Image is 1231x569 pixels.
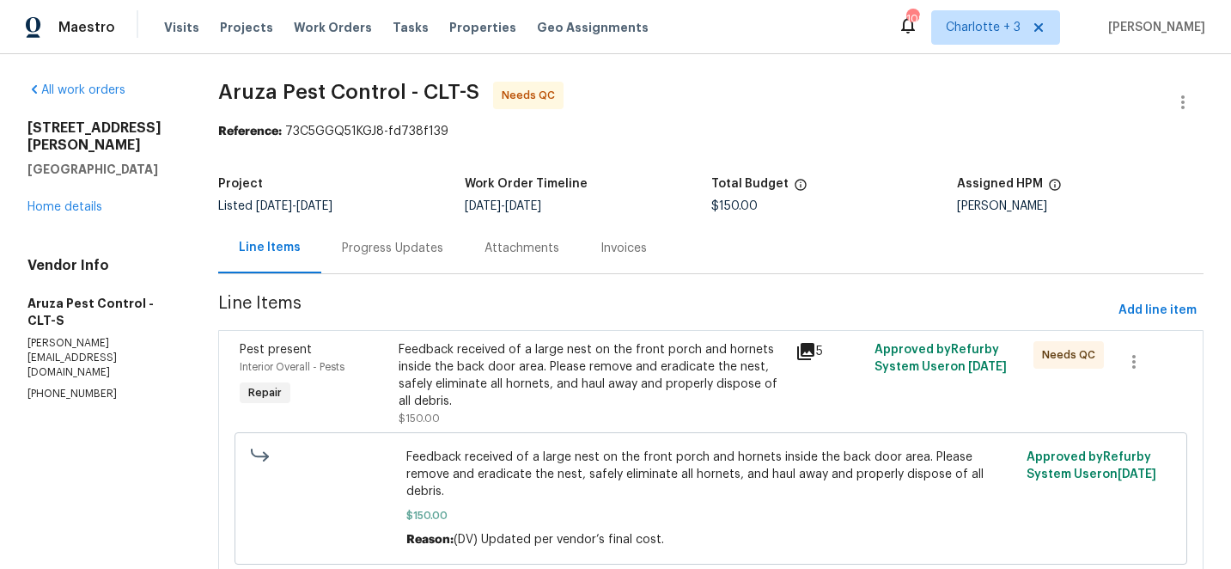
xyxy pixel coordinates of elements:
div: Attachments [484,240,559,257]
span: [DATE] [1118,468,1156,480]
div: [PERSON_NAME] [957,200,1204,212]
h5: Total Budget [711,178,789,190]
span: $150.00 [406,507,1016,524]
span: Maestro [58,19,115,36]
h5: Project [218,178,263,190]
a: Home details [27,201,102,213]
span: [DATE] [296,200,332,212]
h5: Work Order Timeline [465,178,588,190]
span: (DV) Updated per vendor’s final cost. [454,534,664,546]
span: Line Items [218,295,1112,327]
span: Pest present [240,344,312,356]
h5: [GEOGRAPHIC_DATA] [27,161,177,178]
span: [PERSON_NAME] [1101,19,1205,36]
span: - [256,200,332,212]
div: 109 [906,10,918,28]
span: Properties [449,19,516,36]
span: The hpm assigned to this work order. [1048,178,1062,200]
div: 73C5GGQ51KGJ8-fd738f139 [218,123,1204,140]
span: Charlotte + 3 [946,19,1021,36]
div: 5 [795,341,864,362]
div: Line Items [239,239,301,256]
span: [DATE] [505,200,541,212]
p: [PHONE_NUMBER] [27,387,177,401]
a: All work orders [27,84,125,96]
h2: [STREET_ADDRESS][PERSON_NAME] [27,119,177,154]
p: [PERSON_NAME][EMAIL_ADDRESS][DOMAIN_NAME] [27,336,177,380]
span: Needs QC [502,87,562,104]
div: Progress Updates [342,240,443,257]
span: Approved by Refurby System User on [1027,451,1156,480]
b: Reference: [218,125,282,138]
span: Tasks [393,21,429,34]
span: Work Orders [294,19,372,36]
span: Approved by Refurby System User on [874,344,1007,373]
span: [DATE] [968,361,1007,373]
span: $150.00 [399,413,440,424]
div: Feedback received of a large nest on the front porch and hornets inside the back door area. Pleas... [399,341,785,410]
h4: Vendor Info [27,257,177,274]
span: $150.00 [711,200,758,212]
span: Reason: [406,534,454,546]
span: Feedback received of a large nest on the front porch and hornets inside the back door area. Pleas... [406,449,1016,500]
span: Add line item [1118,300,1197,321]
span: Interior Overall - Pests [240,362,344,372]
span: Needs QC [1042,346,1102,364]
span: [DATE] [256,200,292,212]
h5: Assigned HPM [957,178,1043,190]
span: [DATE] [465,200,501,212]
span: Geo Assignments [537,19,649,36]
h5: Aruza Pest Control - CLT-S [27,295,177,329]
span: - [465,200,541,212]
div: Invoices [600,240,647,257]
span: Visits [164,19,199,36]
span: Aruza Pest Control - CLT-S [218,82,479,102]
span: Projects [220,19,273,36]
span: The total cost of line items that have been proposed by Opendoor. This sum includes line items th... [794,178,807,200]
span: Listed [218,200,332,212]
button: Add line item [1112,295,1204,327]
span: Repair [241,384,289,401]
